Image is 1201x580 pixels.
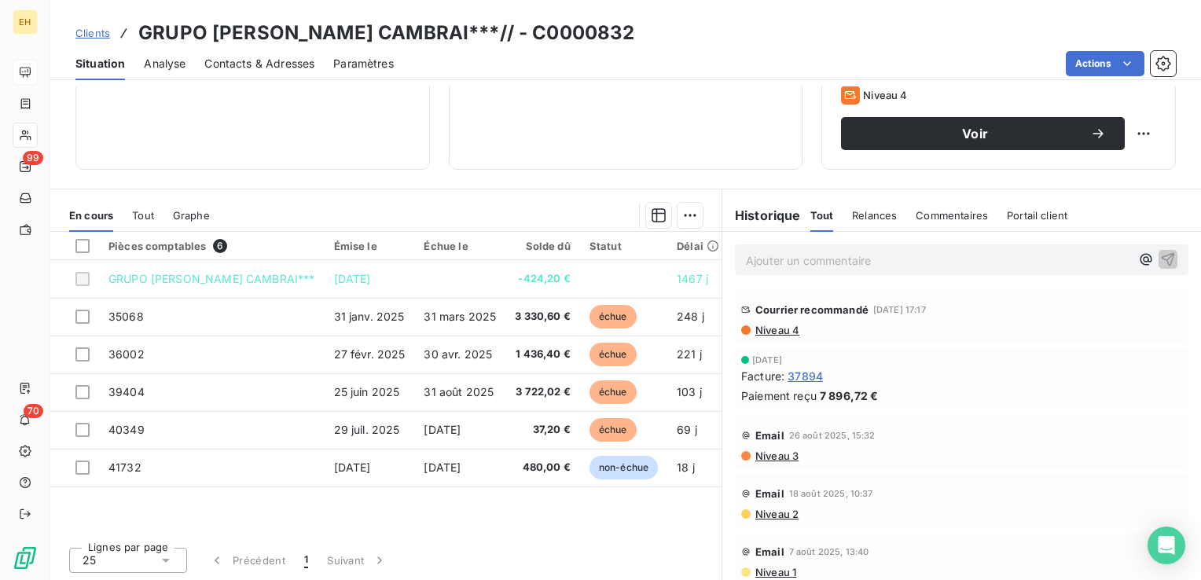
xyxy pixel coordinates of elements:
span: 7 août 2025, 13:40 [789,547,869,556]
span: Tout [810,209,834,222]
div: Statut [589,240,658,252]
span: Niveau 4 [754,324,799,336]
span: Voir [860,127,1090,140]
div: Émise le [334,240,406,252]
span: Niveau 4 [863,89,907,101]
button: 1 [295,544,318,577]
span: [DATE] 17:17 [873,305,926,314]
span: 69 j [677,423,697,436]
span: 3 330,60 € [515,309,571,325]
span: Facture : [741,368,784,384]
span: 27 févr. 2025 [334,347,406,361]
span: Relances [852,209,897,222]
span: Email [755,545,784,558]
button: Suivant [318,544,397,577]
span: Situation [75,56,125,72]
span: Contacts & Adresses [204,56,314,72]
span: Email [755,487,784,500]
span: En cours [69,209,113,222]
span: 26 août 2025, 15:32 [789,431,876,440]
span: 25 juin 2025 [334,385,400,398]
span: non-échue [589,456,658,479]
span: échue [589,305,637,329]
span: Courrier recommandé [755,303,869,316]
span: 37,20 € [515,422,571,438]
span: [DATE] [334,461,371,474]
span: Paramètres [333,56,394,72]
button: Actions [1066,51,1144,76]
span: 221 j [677,347,702,361]
span: 248 j [677,310,704,323]
span: 36002 [108,347,145,361]
span: Analyse [144,56,185,72]
span: 31 janv. 2025 [334,310,405,323]
span: 1 [304,552,308,568]
span: échue [589,418,637,442]
span: 40349 [108,423,145,436]
span: [DATE] [334,272,371,285]
span: 1467 j [677,272,708,285]
span: [DATE] [424,423,461,436]
span: 480,00 € [515,460,571,475]
span: 39404 [108,385,145,398]
a: Clients [75,25,110,41]
div: Échue le [424,240,496,252]
img: Logo LeanPay [13,545,38,571]
span: 30 avr. 2025 [424,347,492,361]
span: échue [589,380,637,404]
span: 6 [213,239,227,253]
span: Commentaires [916,209,988,222]
button: Voir [841,117,1125,150]
span: 37894 [788,368,823,384]
span: 99 [23,151,43,165]
span: échue [589,343,637,366]
span: Niveau 3 [754,450,799,462]
span: Graphe [173,209,210,222]
button: Précédent [200,544,295,577]
span: Portail client [1007,209,1067,222]
span: 25 [83,552,96,568]
span: 29 juil. 2025 [334,423,400,436]
div: Open Intercom Messenger [1148,527,1185,564]
span: 18 août 2025, 10:37 [789,489,873,498]
h3: GRUPO [PERSON_NAME] CAMBRAI***// - C0000832 [138,19,634,47]
div: Délai [677,240,719,252]
span: 103 j [677,385,702,398]
div: Pièces comptables [108,239,315,253]
span: 31 août 2025 [424,385,494,398]
span: 1 436,40 € [515,347,571,362]
span: [DATE] [752,355,782,365]
span: Niveau 1 [754,566,796,578]
span: Tout [132,209,154,222]
span: 41732 [108,461,141,474]
span: 31 mars 2025 [424,310,496,323]
span: [DATE] [424,461,461,474]
span: Email [755,429,784,442]
h6: Historique [722,206,801,225]
span: Clients [75,27,110,39]
span: 70 [24,404,43,418]
div: Solde dû [515,240,571,252]
span: 35068 [108,310,144,323]
span: 18 j [677,461,695,474]
span: Niveau 2 [754,508,799,520]
span: -424,20 € [515,271,571,287]
span: 7 896,72 € [820,387,879,404]
span: GRUPO [PERSON_NAME] CAMBRAI*** [108,272,315,285]
span: Paiement reçu [741,387,817,404]
span: 3 722,02 € [515,384,571,400]
div: EH [13,9,38,35]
